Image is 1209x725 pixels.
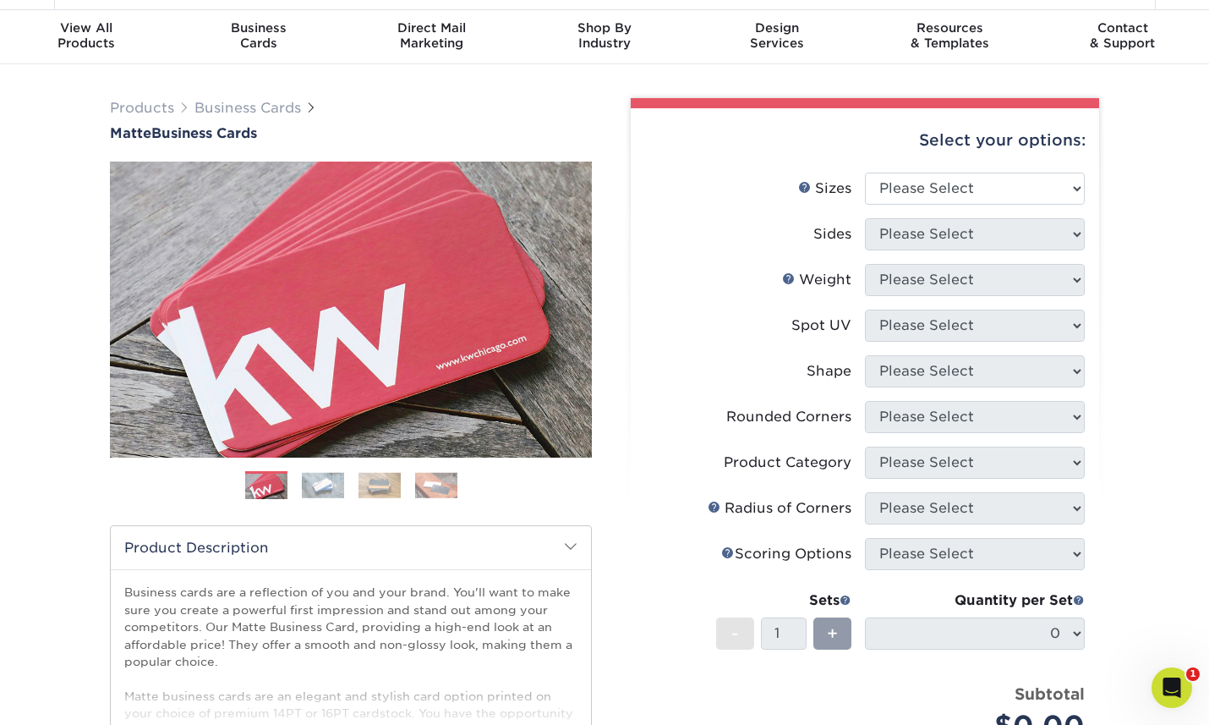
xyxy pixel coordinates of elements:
div: Shape [807,361,851,382]
iframe: Intercom live chat [1152,667,1192,708]
div: Quantity per Set [865,590,1085,611]
a: Contact& Support [1037,10,1209,64]
div: Spot UV [791,316,851,336]
div: Industry [518,20,691,51]
div: Cards [172,20,345,51]
img: Business Cards 03 [358,472,401,498]
span: + [827,621,838,646]
span: Direct Mail [346,20,518,36]
a: DesignServices [691,10,863,64]
a: BusinessCards [172,10,345,64]
span: Business [172,20,345,36]
a: Direct MailMarketing [346,10,518,64]
a: Shop ByIndustry [518,10,691,64]
span: Matte [110,125,151,141]
span: Contact [1037,20,1209,36]
div: Rounded Corners [726,407,851,427]
div: Radius of Corners [708,498,851,519]
div: Weight [782,270,851,290]
div: Scoring Options [721,544,851,564]
h2: Product Description [111,526,591,569]
div: & Support [1037,20,1209,51]
iframe: Google Customer Reviews [4,673,144,719]
strong: Subtotal [1015,684,1085,703]
img: Business Cards 04 [415,472,457,498]
h1: Business Cards [110,125,592,141]
div: Services [691,20,863,51]
a: Products [110,100,174,116]
span: Design [691,20,863,36]
img: Business Cards 02 [302,472,344,498]
div: Marketing [346,20,518,51]
span: 1 [1186,667,1200,681]
div: Sides [813,224,851,244]
a: Business Cards [194,100,301,116]
div: Select your options: [644,108,1086,173]
span: - [731,621,739,646]
a: MatteBusiness Cards [110,125,592,141]
img: Business Cards 01 [245,465,287,508]
a: Resources& Templates [863,10,1036,64]
div: Sets [716,590,851,611]
span: Shop By [518,20,691,36]
div: Product Category [724,453,851,473]
img: Matte 01 [110,69,592,551]
span: Resources [863,20,1036,36]
div: Sizes [798,179,851,199]
div: & Templates [863,20,1036,51]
